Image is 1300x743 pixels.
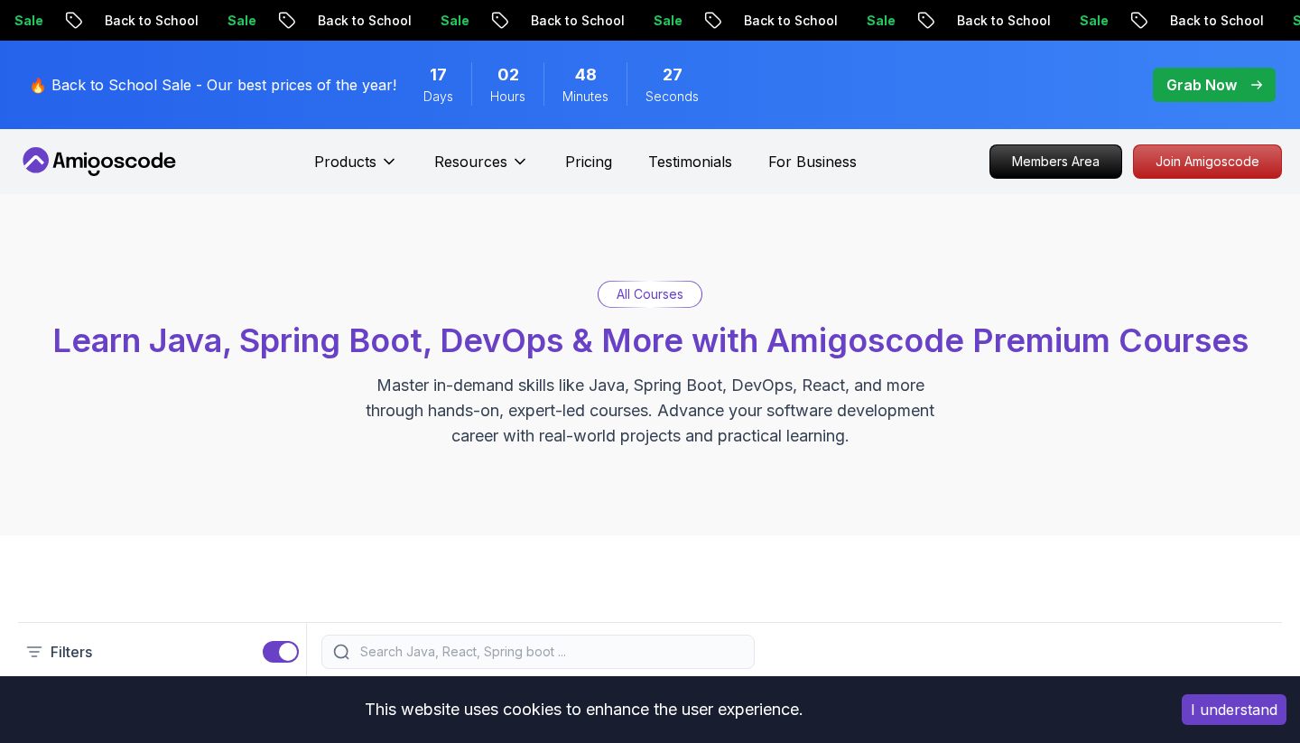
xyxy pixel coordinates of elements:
[81,12,204,30] p: Back to School
[490,88,525,106] span: Hours
[314,151,398,187] button: Products
[1056,12,1114,30] p: Sale
[417,12,475,30] p: Sale
[497,62,519,88] span: 2 Hours
[1134,145,1281,178] p: Join Amigoscode
[357,643,743,661] input: Search Java, React, Spring boot ...
[720,12,843,30] p: Back to School
[294,12,417,30] p: Back to School
[575,62,597,88] span: 48 Minutes
[1147,12,1269,30] p: Back to School
[507,12,630,30] p: Back to School
[630,12,688,30] p: Sale
[434,151,529,187] button: Resources
[29,74,396,96] p: 🔥 Back to School Sale - Our best prices of the year!
[663,62,682,88] span: 27 Seconds
[565,151,612,172] a: Pricing
[989,144,1122,179] a: Members Area
[51,641,92,663] p: Filters
[843,12,901,30] p: Sale
[314,151,376,172] p: Products
[14,690,1155,729] div: This website uses cookies to enhance the user experience.
[617,285,683,303] p: All Courses
[1182,694,1286,725] button: Accept cookies
[1133,144,1282,179] a: Join Amigoscode
[933,12,1056,30] p: Back to School
[52,320,1249,360] span: Learn Java, Spring Boot, DevOps & More with Amigoscode Premium Courses
[648,151,732,172] a: Testimonials
[430,62,447,88] span: 17 Days
[204,12,262,30] p: Sale
[347,373,953,449] p: Master in-demand skills like Java, Spring Boot, DevOps, React, and more through hands-on, expert-...
[1166,74,1237,96] p: Grab Now
[423,88,453,106] span: Days
[990,145,1121,178] p: Members Area
[768,151,857,172] a: For Business
[434,151,507,172] p: Resources
[645,88,699,106] span: Seconds
[562,88,608,106] span: Minutes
